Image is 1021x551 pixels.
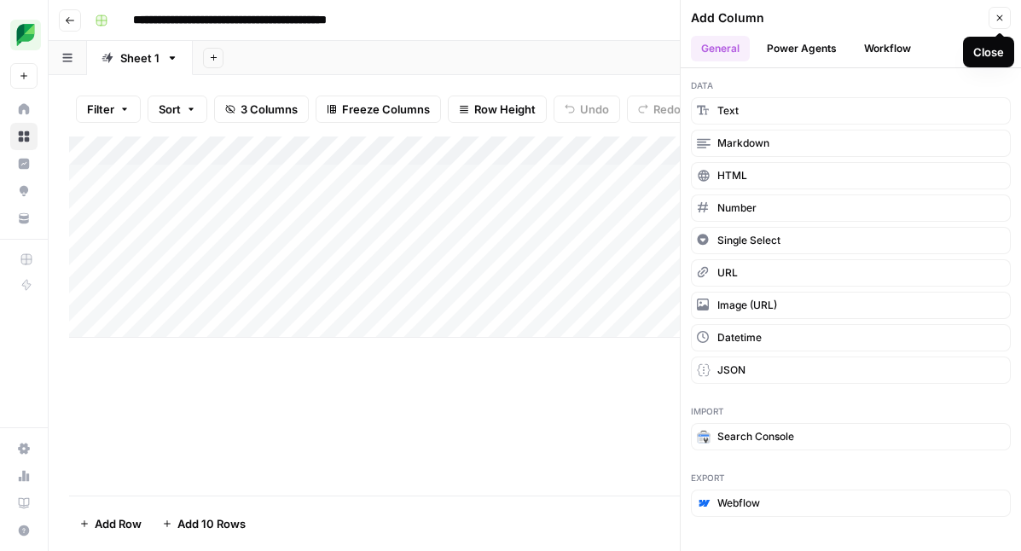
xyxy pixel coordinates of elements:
span: Webflow [717,496,760,511]
span: Import [691,404,1011,418]
a: Settings [10,435,38,462]
a: Browse [10,123,38,150]
span: Row Height [474,101,536,118]
button: Filter [76,96,141,123]
button: General [691,36,750,61]
button: Markdown [691,130,1011,157]
span: Search Console [717,429,794,444]
span: Single Select [717,233,780,248]
a: Insights [10,150,38,177]
a: Usage [10,462,38,490]
button: HTML [691,162,1011,189]
span: JSON [717,362,745,378]
a: Sheet 1 [87,41,193,75]
a: Opportunities [10,177,38,205]
button: Power Agents [757,36,847,61]
button: JSON [691,357,1011,384]
div: Sheet 1 [120,49,160,67]
button: Number [691,194,1011,222]
button: Workspace: SproutSocial [10,14,38,56]
button: URL [691,259,1011,287]
span: URL [717,265,738,281]
img: SproutSocial Logo [10,20,41,50]
a: Home [10,96,38,123]
span: Add 10 Rows [177,515,246,532]
span: Image (URL) [717,298,777,313]
span: Freeze Columns [342,101,430,118]
button: Datetime [691,324,1011,351]
span: Undo [580,101,609,118]
a: Your Data [10,205,38,232]
button: Freeze Columns [316,96,441,123]
button: Help + Support [10,517,38,544]
button: Image (URL) [691,292,1011,319]
a: Learning Hub [10,490,38,517]
span: Redo [653,101,681,118]
span: Filter [87,101,114,118]
button: Workflow [854,36,921,61]
button: Single Select [691,227,1011,254]
span: Markdown [717,136,769,151]
button: Webflow [691,490,1011,517]
span: HTML [717,168,747,183]
span: Sort [159,101,181,118]
button: Add 10 Rows [152,510,256,537]
button: Row Height [448,96,547,123]
button: Text [691,97,1011,125]
button: Redo [627,96,692,123]
button: Search Console [691,423,1011,450]
button: Sort [148,96,207,123]
span: 3 Columns [241,101,298,118]
span: Text [717,103,739,119]
span: Number [717,200,757,216]
span: Export [691,471,1011,484]
span: Datetime [717,330,762,345]
button: Undo [554,96,620,123]
button: Add Row [69,510,152,537]
span: Data [691,78,1011,92]
span: Add Row [95,515,142,532]
button: 3 Columns [214,96,309,123]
